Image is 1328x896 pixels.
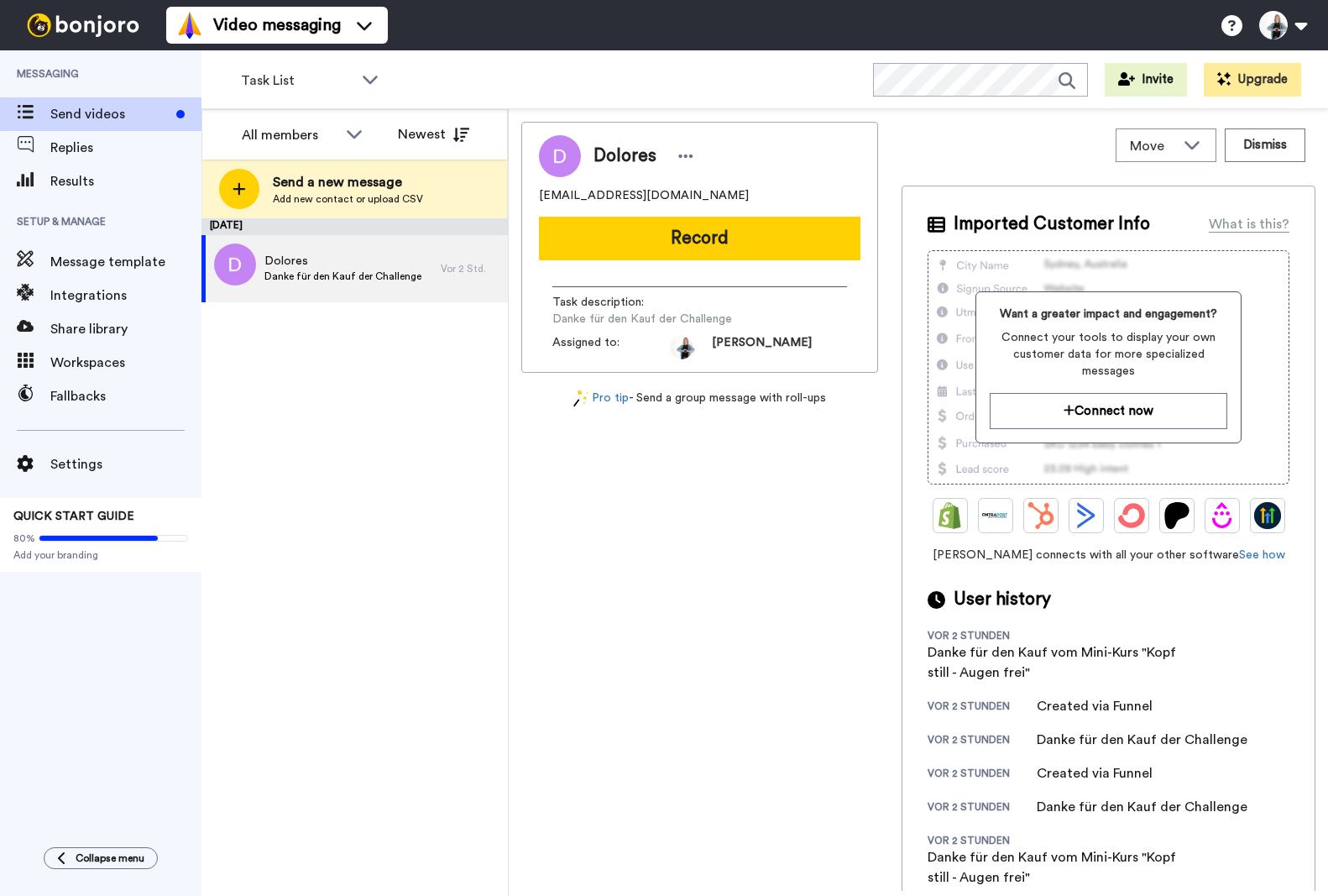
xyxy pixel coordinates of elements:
div: vor 2 Stunden [928,700,1037,716]
span: Share library [50,319,201,339]
img: 03be1855-59b7-4f31-8c3a-8fb75797e709-1743666365.jpg [670,334,695,359]
span: Video messaging [213,13,341,37]
img: Image of Dolores [539,135,581,177]
button: Invite [1105,63,1187,97]
span: Fallbacks [50,386,201,406]
div: What is this? [1209,214,1289,234]
button: Newest [385,118,482,151]
img: Shopify [937,502,964,529]
div: Danke für den Kauf der Challenge [1037,730,1247,750]
img: vm-color.svg [176,12,203,39]
a: See how [1239,549,1285,561]
span: Dolores [264,253,421,270]
span: Danke für den Kauf der Challenge [552,311,732,327]
span: Message template [50,252,201,272]
span: Settings [50,454,201,474]
img: Drip [1209,502,1236,529]
img: Patreon [1163,502,1190,529]
span: Connect your tools to display your own customer data for more specialized messages [990,329,1228,380]
span: Imported Customer Info [954,212,1150,237]
div: vor 2 Stunden [928,767,1037,783]
span: Task List [241,71,353,91]
div: - Send a group message with roll-ups [521,390,878,407]
button: Upgrade [1204,63,1301,97]
img: ActiveCampaign [1073,502,1100,529]
span: Replies [50,138,201,158]
span: [PERSON_NAME] [712,334,812,359]
span: Send a new message [273,172,423,192]
div: Danke für den Kauf vom Mini-Kurs "Kopf still - Augen frei" [928,642,1196,683]
div: vor 2 Stunden [928,629,1037,642]
div: vor 2 Stunden [928,733,1037,750]
span: [EMAIL_ADDRESS][DOMAIN_NAME] [539,187,749,204]
span: Workspaces [50,353,201,373]
span: Want a greater impact and engagement? [990,306,1228,322]
span: QUICK START GUIDE [13,511,134,522]
span: Assigned to: [552,334,670,359]
button: Record [539,217,860,260]
div: All members [242,125,337,145]
img: bj-logo-header-white.svg [20,13,146,37]
span: Add new contact or upload CSV [273,192,423,206]
img: ConvertKit [1118,502,1145,529]
img: GoHighLevel [1254,502,1281,529]
img: Hubspot [1027,502,1054,529]
div: Created via Funnel [1037,696,1153,716]
span: Send videos [50,104,170,124]
img: Ontraport [982,502,1009,529]
div: vor 2 Stunden [928,834,1037,847]
a: Pro tip [573,390,629,407]
div: Vor 2 Std. [441,262,499,275]
span: Dolores [593,144,656,169]
div: [DATE] [201,218,508,235]
span: Results [50,171,201,191]
div: Danke für den Kauf der Challenge [1037,797,1247,817]
span: User history [954,587,1051,612]
button: Collapse menu [44,847,158,869]
div: Danke für den Kauf vom Mini-Kurs "Kopf still - Augen frei" [928,847,1196,888]
span: Add your branding [13,548,188,562]
div: Created via Funnel [1037,763,1153,783]
button: Dismiss [1225,128,1305,162]
button: Connect now [990,393,1228,429]
span: 80% [13,532,35,545]
span: Collapse menu [76,851,144,865]
img: d.png [214,244,256,286]
img: magic-wand.svg [573,390,588,407]
span: Move [1130,136,1175,156]
div: vor 2 Stunden [928,800,1037,817]
span: Danke für den Kauf der Challenge [264,270,421,283]
span: [PERSON_NAME] connects with all your other software [928,547,1289,563]
span: Integrations [50,286,201,306]
span: Task description : [552,294,670,311]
